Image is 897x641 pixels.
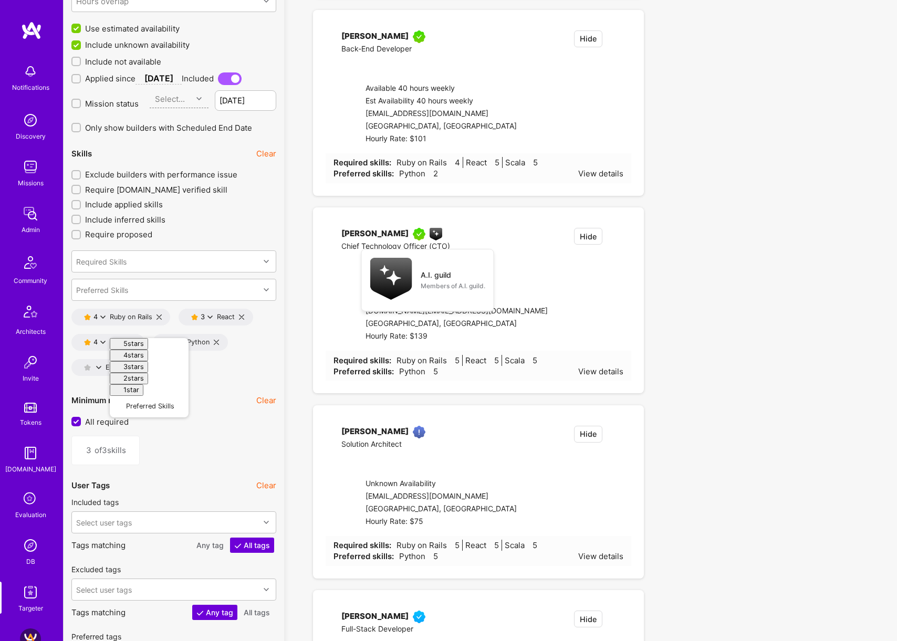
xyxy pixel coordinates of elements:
div: Missions [18,177,44,188]
strong: Preferred skills: [333,169,394,178]
span: Python 5 [397,551,438,562]
div: Full-Stack Developer [341,623,430,636]
i: icon Star [447,357,455,365]
div: Hourly Rate: $75 [366,516,517,528]
span: Included [182,73,214,84]
div: Notifications [12,82,49,93]
button: 4 [84,313,106,321]
i: icon Star [425,368,433,376]
i: icon ArrowDownBlack [207,314,213,320]
i: icon Star [114,340,121,346]
span: Scala 5 [502,355,537,366]
i: icon Star [114,374,121,381]
button: Clear [256,395,276,406]
i: icon EmptyStar [616,228,623,236]
span: Mission status [85,98,139,109]
i: icon CheckWhite [196,610,204,617]
span: Exclude builders with performance issue [85,169,237,180]
div: [GEOGRAPHIC_DATA], [GEOGRAPHIC_DATA] [366,503,517,516]
p: Tags matching [71,538,276,553]
div: View details [578,366,623,377]
input: Latest start date... [215,90,276,111]
i: icon Chevron [196,96,202,101]
div: Evaluation [15,509,46,520]
button: Hide [574,30,602,47]
div: DB [26,556,35,567]
i: icon ArrowDownBlack [100,340,106,345]
img: Invite [20,352,41,373]
div: [PERSON_NAME] [341,426,409,438]
i: icon ArrowDownBlack [96,365,101,370]
img: tokens [24,403,37,413]
span: Only show builders with Scheduled End Date [85,122,252,133]
div: Architects [16,326,46,337]
button: All tags [230,538,274,553]
i: icon Close [214,340,219,345]
div: Members of A.I. guild. [421,280,485,291]
div: Hourly Rate: $101 [366,133,517,145]
div: [GEOGRAPHIC_DATA], [GEOGRAPHIC_DATA] [366,318,548,330]
i: icon Chevron [264,520,269,525]
img: bell [20,61,41,82]
button: All tags [239,605,274,620]
label: Excluded tags [71,564,121,574]
span: Include applied skills [85,199,163,210]
i: icon CheckWhite [234,542,242,550]
button: Hide [574,611,602,627]
span: Ruby on Rails 5 [394,355,460,366]
div: Admin [22,224,40,235]
img: Vetted A.Teamer [413,611,425,623]
div: Back-End Developer [341,43,430,56]
i: icon Star [84,339,91,346]
div: Required Skills [76,256,127,267]
img: High Potential User [413,426,425,438]
div: Unknown Availability [366,478,517,490]
div: [DOMAIN_NAME] [5,464,56,475]
label: Included tags [71,497,119,507]
i: icon EmptyStar [616,611,623,618]
div: View details [578,551,623,562]
div: Solution Architect [341,438,430,451]
span: Applied since [85,73,135,84]
i: icon Close [157,314,162,320]
div: [EMAIL_ADDRESS][DOMAIN_NAME] [366,490,517,503]
img: A.Teamer in Residence [413,30,425,43]
i: icon Close [239,314,244,320]
span: Include inferred skills [85,214,165,225]
img: Community [18,250,43,275]
span: React 5 [462,540,499,551]
strong: Required skills: [333,157,391,167]
button: Clear [256,480,276,491]
span: Include not available [85,56,161,67]
div: 4 [93,313,100,321]
button: 1star [110,384,143,396]
i: icon EmptyStar [616,426,623,434]
p: Tags matching [71,605,276,620]
i: icon linkedIn [341,58,349,66]
i: icon Star [425,170,433,178]
div: Targeter [18,603,43,614]
i: icon SelectionTeam [20,489,40,509]
div: Hourly Rate: $139 [366,330,548,343]
div: [PERSON_NAME] [341,228,409,240]
i: icon Star [425,553,433,561]
button: 3stars [110,361,148,373]
i: icon Star [84,314,91,321]
i: icon linkedIn [341,453,349,461]
img: Architects [18,301,43,326]
div: Chief Technology Officer (CTO) [341,240,450,253]
button: Preferred Skills [110,396,189,418]
i: icon Star [114,351,121,358]
i: icon Star [525,357,533,365]
strong: Required skills: [333,355,391,365]
img: A.I. guild [430,228,442,240]
strong: Preferred skills: [333,551,394,561]
i: icon Star [486,542,494,550]
div: Tokens [20,417,41,428]
i: icon EmptyStar [117,403,123,410]
img: discovery [20,110,41,131]
div: Elixir [80,363,121,372]
strong: Required skills: [333,540,391,550]
div: View details [578,168,623,179]
button: 2stars [110,373,148,384]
